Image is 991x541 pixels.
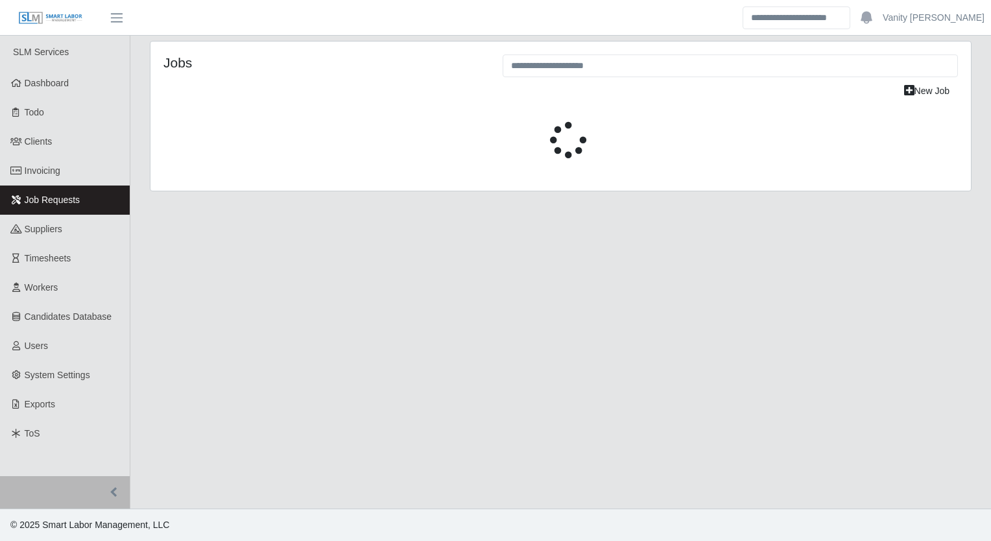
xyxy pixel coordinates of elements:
a: New Job [896,80,958,102]
input: Search [743,6,850,29]
span: Clients [25,136,53,147]
span: System Settings [25,370,90,380]
span: Invoicing [25,165,60,176]
a: Vanity [PERSON_NAME] [883,11,985,25]
span: Users [25,341,49,351]
span: Timesheets [25,253,71,263]
h4: Jobs [163,54,483,71]
span: Job Requests [25,195,80,205]
span: Exports [25,399,55,409]
span: © 2025 Smart Labor Management, LLC [10,520,169,530]
img: SLM Logo [18,11,83,25]
span: ToS [25,428,40,439]
span: Suppliers [25,224,62,234]
span: Workers [25,282,58,293]
span: Todo [25,107,44,117]
span: Dashboard [25,78,69,88]
span: Candidates Database [25,311,112,322]
span: SLM Services [13,47,69,57]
